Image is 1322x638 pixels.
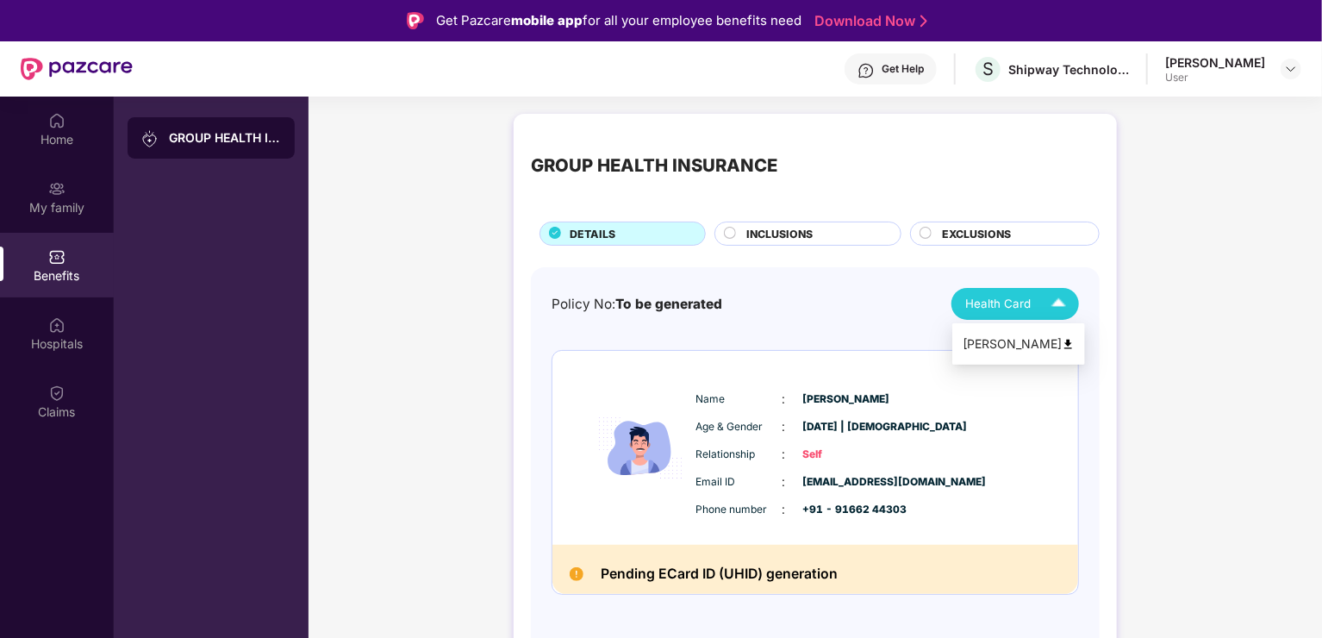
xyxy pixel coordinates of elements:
span: Phone number [696,502,783,518]
img: svg+xml;base64,PHN2ZyBpZD0iRHJvcGRvd24tMzJ4MzIiIHhtbG5zPSJodHRwOi8vd3d3LnczLm9yZy8yMDAwL3N2ZyIgd2... [1284,62,1298,76]
span: EXCLUSIONS [942,226,1011,242]
span: : [783,472,786,491]
span: : [783,445,786,464]
img: svg+xml;base64,PHN2ZyBpZD0iSG9tZSIgeG1sbnM9Imh0dHA6Ly93d3cudzMub3JnLzIwMDAvc3ZnIiB3aWR0aD0iMjAiIG... [48,112,65,129]
span: [EMAIL_ADDRESS][DOMAIN_NAME] [803,474,889,491]
img: svg+xml;base64,PHN2ZyB3aWR0aD0iMjAiIGhlaWdodD0iMjAiIHZpZXdCb3g9IjAgMCAyMCAyMCIgZmlsbD0ibm9uZSIgeG... [48,180,65,197]
img: Stroke [920,12,927,30]
span: Name [696,391,783,408]
span: INCLUSIONS [746,226,813,242]
a: Download Now [814,12,922,30]
span: Self [803,447,889,463]
span: DETAILS [570,226,615,242]
img: icon [589,372,692,524]
div: Policy No: [552,294,722,315]
div: Get Pazcare for all your employee benefits need [436,10,801,31]
img: svg+xml;base64,PHN2ZyBpZD0iSGVscC0zMngzMiIgeG1sbnM9Imh0dHA6Ly93d3cudzMub3JnLzIwMDAvc3ZnIiB3aWR0aD... [857,62,875,79]
img: Icuh8uwCUCF+XjCZyLQsAKiDCM9HiE6CMYmKQaPGkZKaA32CAAACiQcFBJY0IsAAAAASUVORK5CYII= [1044,289,1074,319]
img: Pending [570,567,583,581]
h2: Pending ECard ID (UHID) generation [601,562,838,585]
span: : [783,417,786,436]
div: [PERSON_NAME] [963,335,1075,353]
div: User [1165,71,1265,84]
img: svg+xml;base64,PHN2ZyBpZD0iQ2xhaW0iIHhtbG5zPSJodHRwOi8vd3d3LnczLm9yZy8yMDAwL3N2ZyIgd2lkdGg9IjIwIi... [48,385,65,402]
img: Logo [407,12,424,29]
span: [PERSON_NAME] [803,391,889,408]
span: +91 - 91662 44303 [803,502,889,518]
img: svg+xml;base64,PHN2ZyB3aWR0aD0iMjAiIGhlaWdodD0iMjAiIHZpZXdCb3g9IjAgMCAyMCAyMCIgZmlsbD0ibm9uZSIgeG... [141,130,159,147]
img: svg+xml;base64,PHN2ZyBpZD0iSG9zcGl0YWxzIiB4bWxucz0iaHR0cDovL3d3dy53My5vcmcvMjAwMC9zdmciIHdpZHRoPS... [48,316,65,334]
div: [PERSON_NAME] [1165,54,1265,71]
span: : [783,500,786,519]
button: Health Card [951,288,1079,320]
img: svg+xml;base64,PHN2ZyB4bWxucz0iaHR0cDovL3d3dy53My5vcmcvMjAwMC9zdmciIHdpZHRoPSI0OCIgaGVpZ2h0PSI0OC... [1062,338,1075,351]
div: Get Help [882,62,924,76]
span: [DATE] | [DEMOGRAPHIC_DATA] [803,419,889,435]
img: New Pazcare Logo [21,58,133,80]
span: Health Card [965,295,1031,313]
div: GROUP HEALTH INSURANCE [169,129,281,147]
div: GROUP HEALTH INSURANCE [531,152,777,179]
span: Email ID [696,474,783,491]
span: To be generated [615,296,722,312]
span: Age & Gender [696,419,783,435]
strong: mobile app [511,12,583,28]
div: Shipway Technology Pvt. Ltd [1008,61,1129,78]
img: svg+xml;base64,PHN2ZyBpZD0iQmVuZWZpdHMiIHhtbG5zPSJodHRwOi8vd3d3LnczLm9yZy8yMDAwL3N2ZyIgd2lkdGg9Ij... [48,248,65,266]
span: S [982,59,994,79]
span: : [783,390,786,409]
span: Relationship [696,447,783,463]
